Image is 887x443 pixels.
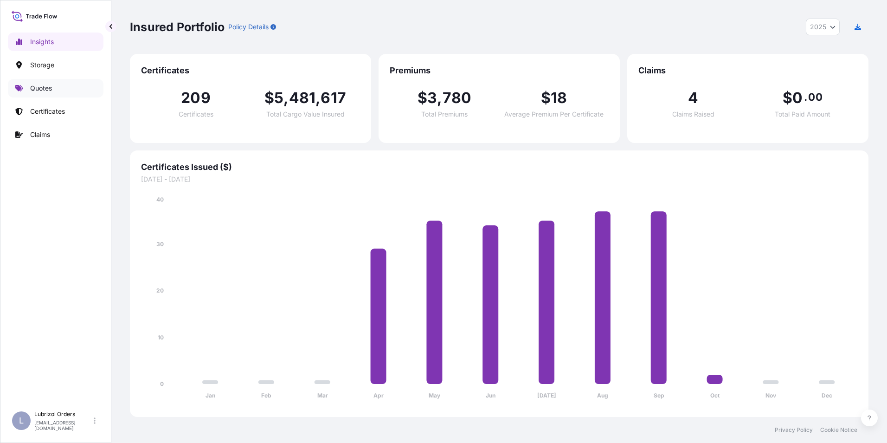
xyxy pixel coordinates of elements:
[504,111,604,117] span: Average Premium Per Certificate
[8,33,103,51] a: Insights
[274,91,283,105] span: 5
[181,91,211,105] span: 209
[437,91,442,105] span: ,
[34,420,92,431] p: [EMAIL_ADDRESS][DOMAIN_NAME]
[228,22,269,32] p: Policy Details
[390,65,609,76] span: Premiums
[373,392,384,399] tspan: Apr
[792,91,803,105] span: 0
[804,93,807,101] span: .
[8,125,103,144] a: Claims
[30,37,54,46] p: Insights
[264,91,274,105] span: $
[551,91,567,105] span: 18
[206,392,215,399] tspan: Jan
[261,392,271,399] tspan: Feb
[30,60,54,70] p: Storage
[30,84,52,93] p: Quotes
[156,196,164,203] tspan: 40
[321,91,346,105] span: 617
[34,410,92,418] p: Lubrizol Orders
[710,392,720,399] tspan: Oct
[141,175,857,184] span: [DATE] - [DATE]
[597,392,608,399] tspan: Aug
[315,91,321,105] span: ,
[541,91,551,105] span: $
[672,111,714,117] span: Claims Raised
[808,93,822,101] span: 00
[158,334,164,341] tspan: 10
[765,392,777,399] tspan: Nov
[654,392,664,399] tspan: Sep
[289,91,316,105] span: 481
[156,287,164,294] tspan: 20
[141,162,857,173] span: Certificates Issued ($)
[822,392,832,399] tspan: Dec
[130,20,225,34] p: Insured Portfolio
[537,392,556,399] tspan: [DATE]
[19,416,24,425] span: L
[317,392,328,399] tspan: Mar
[418,91,427,105] span: $
[775,426,813,434] a: Privacy Policy
[429,392,441,399] tspan: May
[820,426,857,434] a: Cookie Notice
[775,111,830,117] span: Total Paid Amount
[30,107,65,116] p: Certificates
[443,91,472,105] span: 780
[179,111,213,117] span: Certificates
[30,130,50,139] p: Claims
[156,241,164,248] tspan: 30
[283,91,289,105] span: ,
[141,65,360,76] span: Certificates
[638,65,857,76] span: Claims
[266,111,345,117] span: Total Cargo Value Insured
[160,380,164,387] tspan: 0
[421,111,468,117] span: Total Premiums
[427,91,437,105] span: 3
[806,19,840,35] button: Year Selector
[783,91,792,105] span: $
[486,392,495,399] tspan: Jun
[688,91,698,105] span: 4
[8,56,103,74] a: Storage
[8,79,103,98] a: Quotes
[810,22,826,32] span: 2025
[8,102,103,121] a: Certificates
